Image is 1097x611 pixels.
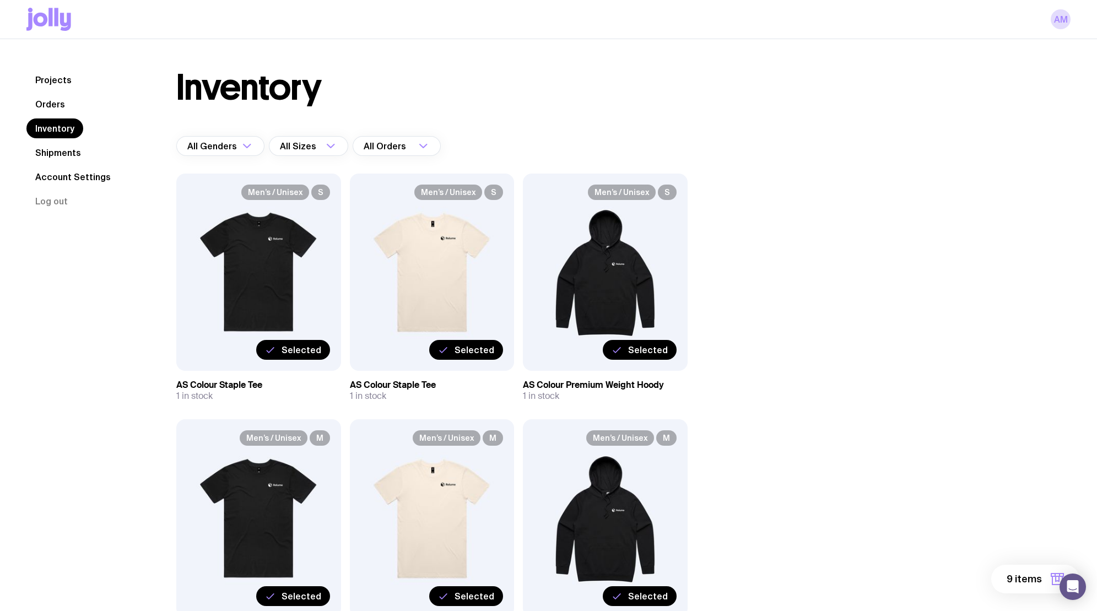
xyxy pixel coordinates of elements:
span: Selected [628,344,668,355]
span: All Sizes [280,136,318,156]
h3: AS Colour Staple Tee [176,380,341,391]
span: All Orders [364,136,408,156]
span: 1 in stock [176,391,213,402]
a: Projects [26,70,80,90]
span: S [484,185,503,200]
span: Selected [455,344,494,355]
span: 1 in stock [350,391,386,402]
span: M [310,430,330,446]
span: All Genders [187,136,239,156]
span: Men’s / Unisex [241,185,309,200]
span: Selected [455,591,494,602]
span: Selected [628,591,668,602]
span: Selected [282,344,321,355]
span: S [658,185,677,200]
span: Selected [282,591,321,602]
input: Search for option [318,136,323,156]
div: Search for option [353,136,441,156]
span: Men’s / Unisex [414,185,482,200]
a: Account Settings [26,167,120,187]
button: 9 items [991,565,1079,593]
a: AM [1051,9,1071,29]
span: 1 in stock [523,391,559,402]
span: 9 items [1007,572,1042,586]
span: Men’s / Unisex [586,430,654,446]
a: Inventory [26,118,83,138]
span: M [483,430,503,446]
div: Open Intercom Messenger [1060,574,1086,600]
input: Search for option [408,136,415,156]
div: Search for option [176,136,264,156]
span: M [656,430,677,446]
button: Log out [26,191,77,211]
h1: Inventory [176,70,321,105]
span: Men’s / Unisex [413,430,480,446]
span: S [311,185,330,200]
h3: AS Colour Staple Tee [350,380,515,391]
a: Orders [26,94,74,114]
span: Men’s / Unisex [240,430,307,446]
a: Shipments [26,143,90,163]
div: Search for option [269,136,348,156]
h3: AS Colour Premium Weight Hoody [523,380,688,391]
span: Men’s / Unisex [588,185,656,200]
